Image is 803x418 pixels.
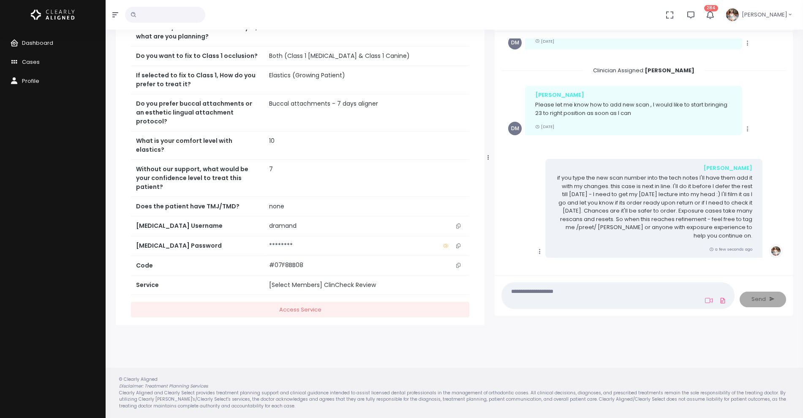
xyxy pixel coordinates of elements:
[31,6,75,24] img: Logo Horizontal
[508,36,522,49] span: DM
[264,160,469,197] td: 7
[131,160,264,197] th: Without our support, what would be your confidence level to treat this patient?
[725,7,740,22] img: Header Avatar
[119,383,208,389] em: Disclaimer: Treatment Planning Services
[508,122,522,135] span: DM
[742,11,787,19] span: [PERSON_NAME]
[111,376,798,409] div: © Clearly Aligned Clearly Aligned and Clearly Select provides treatment planning support and clin...
[535,91,732,99] div: [PERSON_NAME]
[264,256,469,275] td: #07F8BB08
[535,38,554,44] small: [DATE]
[264,216,469,236] td: dramand
[131,236,264,256] th: [MEDICAL_DATA] Password
[22,77,39,85] span: Profile
[703,297,714,304] a: Add Loom Video
[22,58,40,66] span: Cases
[131,197,264,216] th: Does the patient have TMJ/TMD?
[264,94,469,131] td: Buccal attachments - 7 days aligner
[555,164,752,172] div: [PERSON_NAME]
[131,66,264,94] th: If selected to fix to Class 1, How do you prefer to treat it?
[709,246,752,252] small: a few seconds ago
[535,124,554,129] small: [DATE]
[22,39,53,47] span: Dashboard
[704,5,718,11] span: 284
[131,302,469,317] a: Access Service
[131,256,264,275] th: Code
[555,174,752,240] p: if you type the new scan number into the tech notes I'll have them add it with my changes. this c...
[131,94,264,131] th: Do you prefer buccal attachments or an esthetic lingual attachment protocol?
[645,66,694,74] b: [PERSON_NAME]
[501,38,786,267] div: scrollable content
[583,64,705,77] span: Clinician Assigned:
[131,276,264,295] th: Service
[131,131,264,160] th: What is your comfort level with elastics?
[718,293,728,308] a: Add Files
[535,101,732,117] p: Please let me know how to add new scan , I would like to start bringing 23 to right position as s...
[131,46,264,66] th: Do you want to fix to Class 1 occlusion?
[264,131,469,160] td: 10
[269,281,464,290] div: [Select Members] ClinCheck Review
[264,197,469,216] td: none
[264,46,469,66] td: Both (Class 1 [MEDICAL_DATA] & Class 1 Canine)
[264,66,469,94] td: Elastics (Growing Patient)
[131,216,264,236] th: [MEDICAL_DATA] Username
